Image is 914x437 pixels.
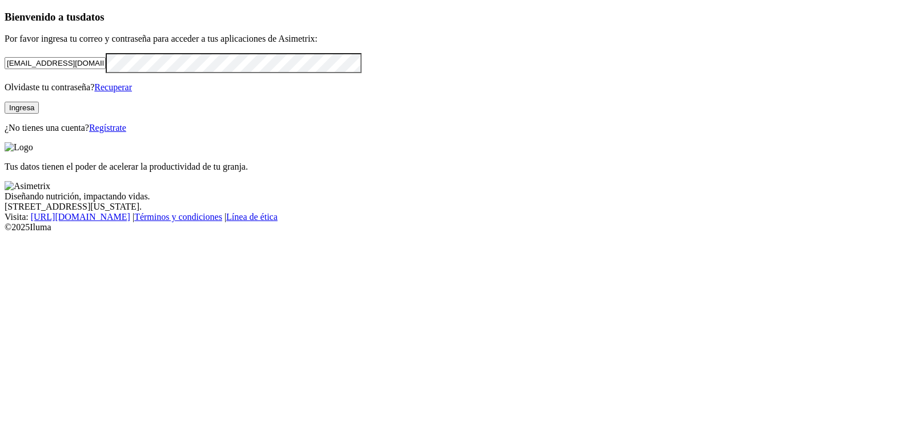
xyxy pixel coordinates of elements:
div: © 2025 Iluma [5,222,909,232]
p: Olvidaste tu contraseña? [5,82,909,93]
span: datos [80,11,105,23]
img: Logo [5,142,33,153]
a: Regístrate [89,123,126,133]
input: Tu correo [5,57,106,69]
a: [URL][DOMAIN_NAME] [31,212,130,222]
a: Recuperar [94,82,132,92]
p: ¿No tienes una cuenta? [5,123,909,133]
div: Visita : | | [5,212,909,222]
img: Asimetrix [5,181,50,191]
p: Por favor ingresa tu correo y contraseña para acceder a tus aplicaciones de Asimetrix: [5,34,909,44]
p: Tus datos tienen el poder de acelerar la productividad de tu granja. [5,162,909,172]
h3: Bienvenido a tus [5,11,909,23]
div: [STREET_ADDRESS][US_STATE]. [5,202,909,212]
a: Términos y condiciones [134,212,222,222]
a: Línea de ética [226,212,278,222]
div: Diseñando nutrición, impactando vidas. [5,191,909,202]
button: Ingresa [5,102,39,114]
